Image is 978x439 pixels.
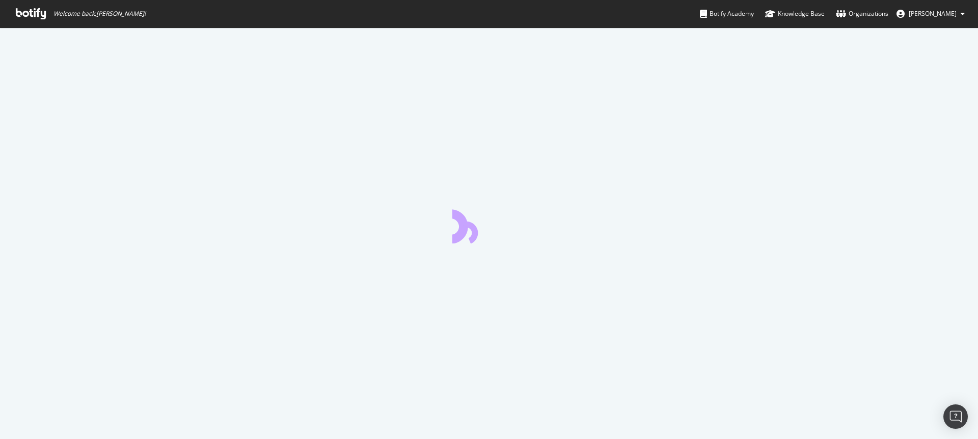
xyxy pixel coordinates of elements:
[700,9,754,19] div: Botify Academy
[943,404,968,429] div: Open Intercom Messenger
[888,6,973,22] button: [PERSON_NAME]
[53,10,146,18] span: Welcome back, [PERSON_NAME] !
[836,9,888,19] div: Organizations
[909,9,957,18] span: Marta Leira Gomez
[765,9,825,19] div: Knowledge Base
[452,207,526,243] div: animation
